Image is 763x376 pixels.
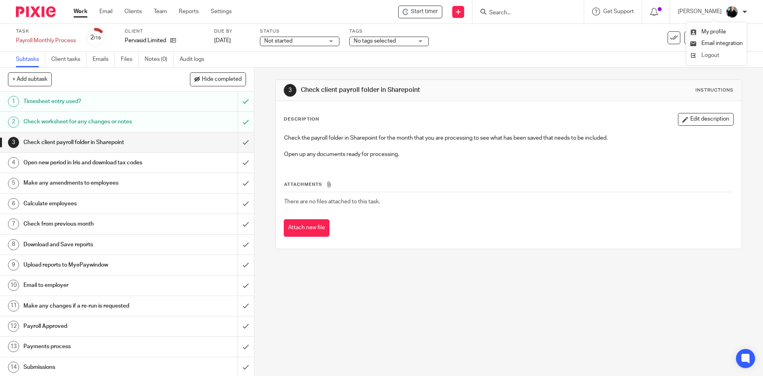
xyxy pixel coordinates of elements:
[284,84,296,97] div: 3
[284,219,329,237] button: Attach new file
[180,52,210,67] a: Audit logs
[398,6,442,18] div: Pervasid Limited - Payroll Monthly Process
[23,116,161,128] h1: Check worksheet for any changes or notes
[690,29,726,35] a: My profile
[179,8,199,16] a: Reports
[701,41,743,46] span: Email integration
[349,28,429,35] label: Tags
[690,50,743,61] a: Logout
[202,76,242,83] span: Hide completed
[124,8,142,16] a: Clients
[301,86,526,94] h1: Check client payroll folder in Sharepoint
[214,38,231,43] span: [DATE]
[94,36,101,40] small: /16
[23,239,161,251] h1: Download and Save reports
[23,279,161,291] h1: Email to employer
[8,239,19,250] div: 8
[23,136,161,148] h1: Check client payroll folder in Sharepoint
[603,9,634,14] span: Get Support
[23,95,161,107] h1: Timesheet entry used?
[23,361,161,373] h1: Submissions
[23,341,161,353] h1: Payments process
[90,33,101,42] div: 2
[8,178,19,189] div: 5
[145,52,174,67] a: Notes (0)
[16,28,76,35] label: Task
[99,8,112,16] a: Email
[690,41,743,46] a: Email integration
[23,157,161,169] h1: Open new period in Iris and download tax codes
[284,199,380,205] span: There are no files attached to this task.
[8,198,19,209] div: 6
[8,300,19,312] div: 11
[8,321,19,332] div: 12
[23,300,161,312] h1: Make any changes if a re-run is requested
[214,28,250,35] label: Due by
[284,134,733,142] p: Check the payroll folder in Sharepoint for the month that you are processing to see what has been...
[695,87,734,94] div: Instructions
[93,52,115,67] a: Emails
[23,259,161,271] h1: Upload reports to MyePaywindow
[411,8,438,16] span: Start timer
[354,38,396,44] span: No tags selected
[678,113,734,126] button: Edit description
[8,218,19,230] div: 7
[125,37,166,45] p: Pervasid Limited
[264,38,292,44] span: Not started
[8,280,19,291] div: 10
[16,52,45,67] a: Subtasks
[8,341,19,352] div: 13
[23,177,161,189] h1: Make any amendments to employees
[74,8,87,16] a: Work
[154,8,167,16] a: Team
[23,198,161,210] h1: Calculate employees
[8,259,19,271] div: 9
[125,28,204,35] label: Client
[211,8,232,16] a: Settings
[190,72,246,86] button: Hide completed
[8,137,19,148] div: 3
[284,116,319,123] p: Description
[8,157,19,168] div: 4
[726,6,738,18] img: nicky-partington.jpg
[16,37,76,45] div: Payroll Monthly Process
[8,117,19,128] div: 2
[16,6,56,17] img: Pixie
[8,72,52,86] button: + Add subtask
[678,8,722,16] p: [PERSON_NAME]
[701,53,719,58] span: Logout
[8,362,19,373] div: 14
[701,29,726,35] span: My profile
[260,28,339,35] label: Status
[23,218,161,230] h1: Check from previous month
[284,182,322,187] span: Attachments
[284,150,733,158] p: Open up any documents ready for processing.
[23,320,161,332] h1: Payroll Approved
[8,96,19,107] div: 1
[121,52,139,67] a: Files
[488,10,560,17] input: Search
[51,52,87,67] a: Client tasks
